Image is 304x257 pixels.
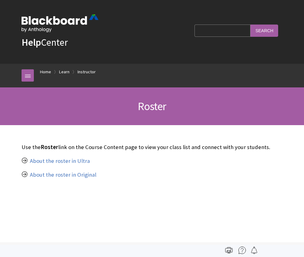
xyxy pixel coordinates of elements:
[22,36,68,48] a: HelpCenter
[30,157,90,165] a: About the roster in Ultra
[22,14,98,32] img: Blackboard by Anthology
[22,143,282,151] p: Use the link on the Course Content page to view your class list and connect with your students.
[250,25,278,36] input: Search
[41,144,58,151] span: Roster
[30,171,96,178] a: About the roster in Original
[78,68,96,76] a: Instructor
[250,247,258,254] img: Follow this page
[59,68,70,76] a: Learn
[22,36,41,48] strong: Help
[40,68,51,76] a: Home
[238,247,246,254] img: More help
[138,99,166,113] span: Roster
[225,247,233,254] img: Print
